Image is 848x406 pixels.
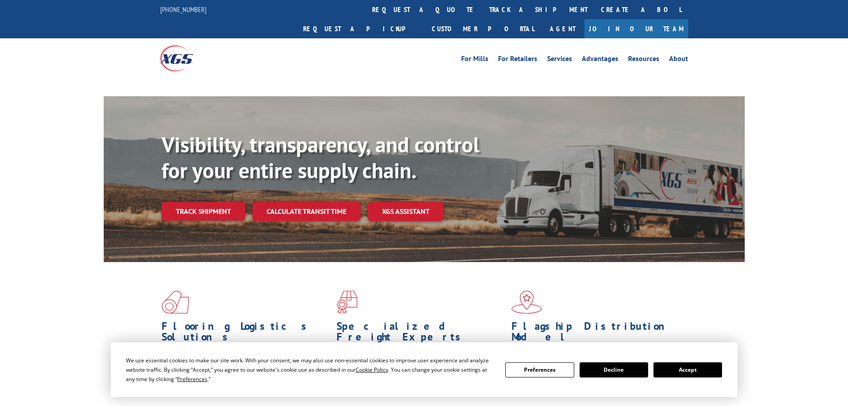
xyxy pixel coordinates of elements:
[356,366,388,373] span: Cookie Policy
[160,5,207,14] a: [PHONE_NUMBER]
[653,362,722,377] button: Accept
[511,321,680,347] h1: Flagship Distribution Model
[580,362,648,377] button: Decline
[541,19,584,38] a: Agent
[252,202,361,221] a: Calculate transit time
[162,202,245,221] a: Track shipment
[498,55,537,65] a: For Retailers
[628,55,659,65] a: Resources
[582,55,618,65] a: Advantages
[547,55,572,65] a: Services
[177,375,207,383] span: Preferences
[162,291,189,314] img: xgs-icon-total-supply-chain-intelligence-red
[368,202,444,221] a: XGS ASSISTANT
[337,291,357,314] img: xgs-icon-focused-on-flooring-red
[425,19,541,38] a: Customer Portal
[337,321,505,347] h1: Specialized Freight Experts
[126,356,495,384] div: We use essential cookies to make our site work. With your consent, we may also use non-essential ...
[162,131,479,184] b: Visibility, transparency, and control for your entire supply chain.
[461,55,488,65] a: For Mills
[669,55,688,65] a: About
[511,291,542,314] img: xgs-icon-flagship-distribution-model-red
[584,19,688,38] a: Join Our Team
[162,321,330,347] h1: Flooring Logistics Solutions
[505,362,574,377] button: Preferences
[296,19,425,38] a: Request a pickup
[111,342,738,397] div: Cookie Consent Prompt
